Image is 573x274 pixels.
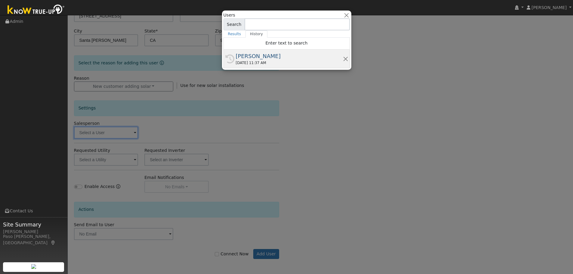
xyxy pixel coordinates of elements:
div: [DATE] 11:37 AM [236,60,343,66]
div: Paso [PERSON_NAME], [GEOGRAPHIC_DATA] [3,233,64,246]
span: Site Summary [3,220,64,229]
div: [PERSON_NAME] [236,52,343,60]
div: [PERSON_NAME] [3,229,64,235]
span: Search [223,18,245,30]
span: Enter text to search [266,41,308,45]
span: [PERSON_NAME] [531,5,567,10]
img: Know True-Up [5,3,68,17]
a: History [245,30,267,38]
a: Map [51,240,56,245]
button: Remove this history [343,56,348,62]
i: History [225,54,234,63]
img: retrieve [31,264,36,269]
a: Results [223,30,246,38]
span: Users [223,12,235,18]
